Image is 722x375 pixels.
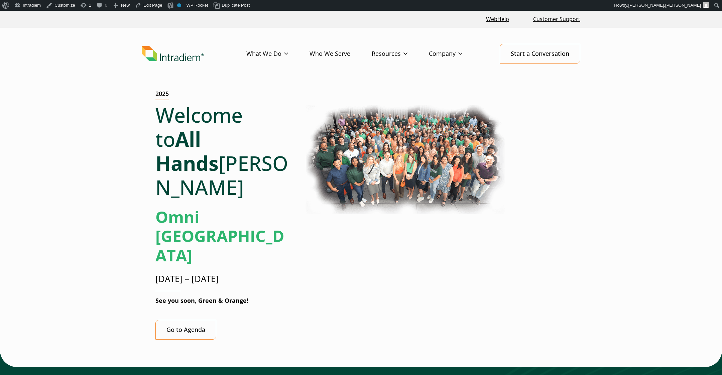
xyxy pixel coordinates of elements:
[155,90,169,100] h2: 2025
[429,44,484,64] a: Company
[246,44,310,64] a: What We Do
[310,44,372,64] a: Who We Serve
[500,44,580,64] a: Start a Conversation
[155,320,216,340] a: Go to Agenda
[155,103,292,199] h1: Welcome to [PERSON_NAME]
[142,46,204,61] img: Intradiem
[155,125,219,177] strong: All Hands
[372,44,429,64] a: Resources
[155,206,284,266] strong: Omni [GEOGRAPHIC_DATA]
[483,12,512,26] a: Link opens in a new window
[177,3,181,7] div: No index
[155,296,248,304] strong: See you soon, Green & Orange!
[628,3,701,8] span: [PERSON_NAME].[PERSON_NAME]
[142,46,246,61] a: Link to homepage of Intradiem
[155,273,292,285] p: [DATE] – [DATE]
[530,12,583,26] a: Customer Support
